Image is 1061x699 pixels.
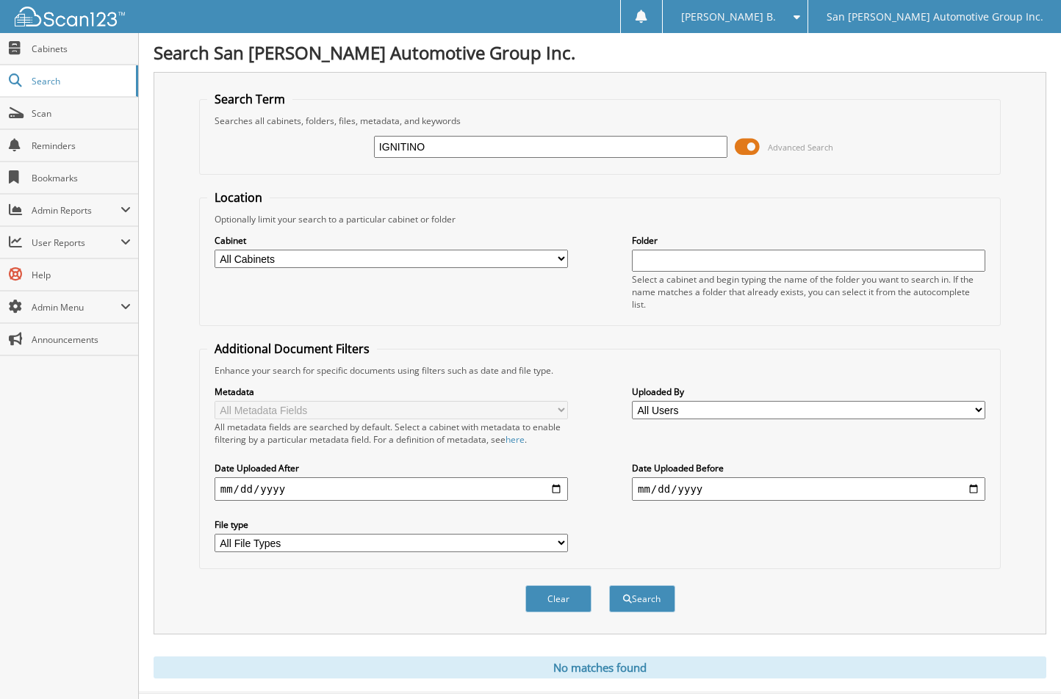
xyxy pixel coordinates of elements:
[632,385,985,398] label: Uploaded By
[154,656,1046,678] div: No matches found
[525,585,591,612] button: Clear
[768,142,833,153] span: Advanced Search
[32,43,131,55] span: Cabinets
[32,204,121,217] span: Admin Reports
[207,91,292,107] legend: Search Term
[32,301,121,314] span: Admin Menu
[207,364,993,377] div: Enhance your search for specific documents using filters such as date and file type.
[32,333,131,346] span: Announcements
[207,213,993,225] div: Optionally limit your search to a particular cabinet or folder
[207,115,993,127] div: Searches all cabinets, folders, files, metadata, and keywords
[827,12,1043,21] span: San [PERSON_NAME] Automotive Group Inc.
[632,273,985,311] div: Select a cabinet and begin typing the name of the folder you want to search in. If the name match...
[632,234,985,247] label: Folder
[207,189,270,206] legend: Location
[32,172,131,184] span: Bookmarks
[15,7,125,26] img: scan123-logo-white.svg
[632,477,985,501] input: end
[215,421,568,446] div: All metadata fields are searched by default. Select a cabinet with metadata to enable filtering b...
[32,236,121,249] span: User Reports
[207,341,377,357] legend: Additional Document Filters
[32,107,131,120] span: Scan
[32,140,131,152] span: Reminders
[506,433,525,446] a: here
[32,269,131,281] span: Help
[215,477,568,501] input: start
[681,12,776,21] span: [PERSON_NAME] B.
[609,585,675,612] button: Search
[215,518,568,531] label: File type
[32,75,129,87] span: Search
[215,234,568,247] label: Cabinet
[632,462,985,474] label: Date Uploaded Before
[154,40,1046,65] h1: Search San [PERSON_NAME] Automotive Group Inc.
[215,462,568,474] label: Date Uploaded After
[215,385,568,398] label: Metadata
